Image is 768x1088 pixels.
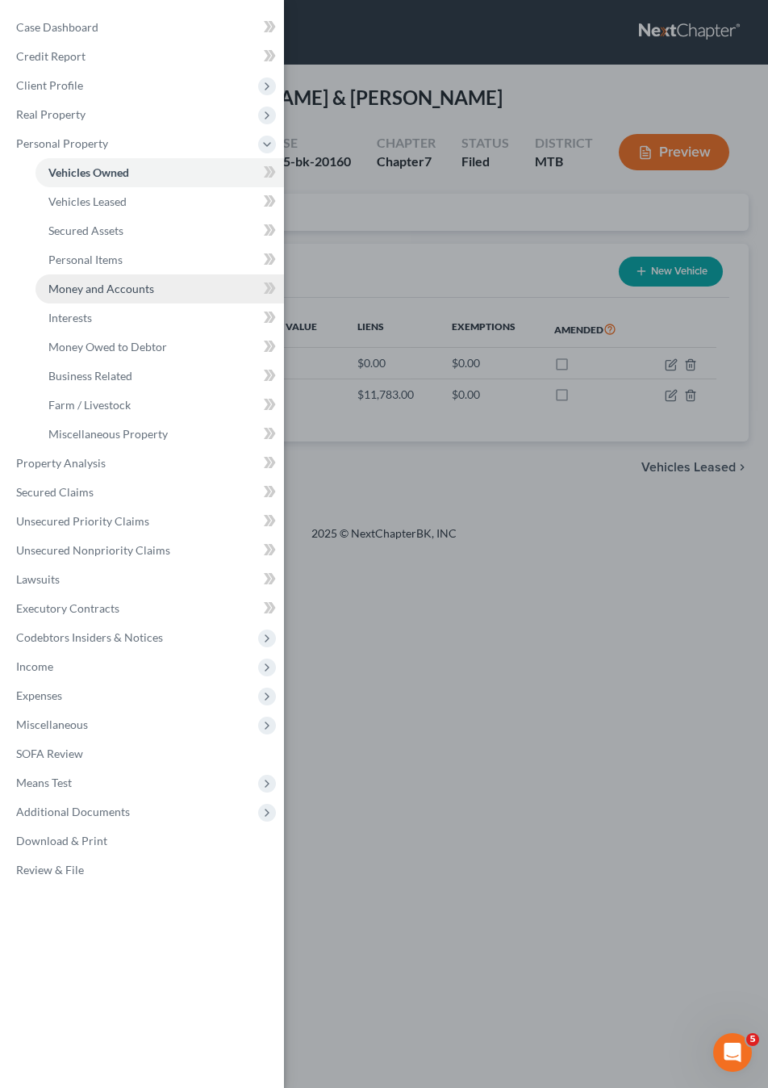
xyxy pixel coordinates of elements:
span: Expenses [16,688,62,702]
span: Miscellaneous [16,718,88,731]
span: Credit Report [16,49,86,63]
a: Secured Claims [3,478,284,507]
a: Vehicles Owned [35,158,284,187]
span: Review & File [16,863,84,877]
span: Secured Claims [16,485,94,499]
a: Lawsuits [3,565,284,594]
a: Money Owed to Debtor [35,333,284,362]
span: Unsecured Priority Claims [16,514,149,528]
a: Unsecured Priority Claims [3,507,284,536]
a: Interests [35,303,284,333]
a: Secured Assets [35,216,284,245]
span: Real Property [16,107,86,121]
span: Secured Assets [48,224,123,237]
a: Review & File [3,856,284,885]
span: Money Owed to Debtor [48,340,167,354]
span: Income [16,659,53,673]
a: Farm / Livestock [35,391,284,420]
a: Credit Report [3,42,284,71]
a: Business Related [35,362,284,391]
span: Business Related [48,369,132,383]
span: Vehicles Owned [48,165,129,179]
a: Executory Contracts [3,594,284,623]
a: Case Dashboard [3,13,284,42]
span: Unsecured Nonpriority Claims [16,543,170,557]
span: Farm / Livestock [48,398,131,412]
span: Means Test [16,776,72,789]
span: Personal Property [16,136,108,150]
span: Executory Contracts [16,601,119,615]
a: SOFA Review [3,739,284,768]
span: Property Analysis [16,456,106,470]
span: Client Profile [16,78,83,92]
a: Unsecured Nonpriority Claims [3,536,284,565]
span: Additional Documents [16,805,130,818]
a: Property Analysis [3,449,284,478]
span: SOFA Review [16,747,83,760]
span: Miscellaneous Property [48,427,168,441]
a: Miscellaneous Property [35,420,284,449]
span: 5 [746,1033,759,1046]
span: Lawsuits [16,572,60,586]
span: Case Dashboard [16,20,98,34]
a: Download & Print [3,826,284,856]
span: Codebtors Insiders & Notices [16,630,163,644]
span: Download & Print [16,834,107,847]
span: Interests [48,311,92,324]
a: Money and Accounts [35,274,284,303]
a: Personal Items [35,245,284,274]
span: Money and Accounts [48,282,154,295]
span: Personal Items [48,253,123,266]
a: Vehicles Leased [35,187,284,216]
span: Vehicles Leased [48,195,127,208]
iframe: Intercom live chat [713,1033,752,1072]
